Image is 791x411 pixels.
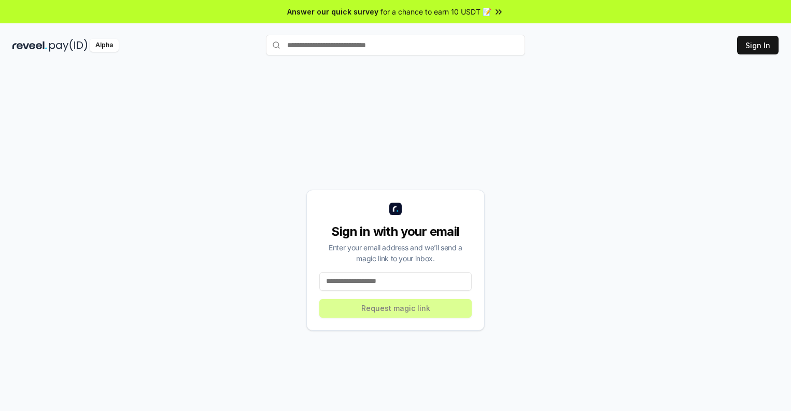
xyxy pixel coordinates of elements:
[389,203,402,215] img: logo_small
[319,223,472,240] div: Sign in with your email
[12,39,47,52] img: reveel_dark
[319,242,472,264] div: Enter your email address and we’ll send a magic link to your inbox.
[380,6,491,17] span: for a chance to earn 10 USDT 📝
[49,39,88,52] img: pay_id
[737,36,779,54] button: Sign In
[287,6,378,17] span: Answer our quick survey
[90,39,119,52] div: Alpha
